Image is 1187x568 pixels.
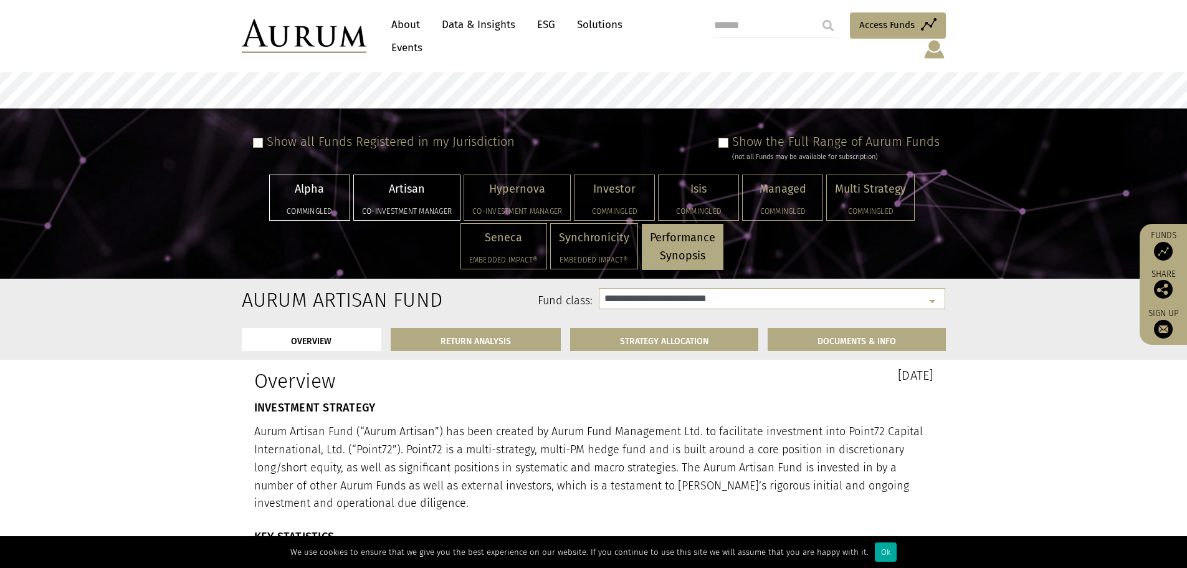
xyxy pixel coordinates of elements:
label: Show the Full Range of Aurum Funds [732,134,940,149]
p: Aurum Artisan Fund (“Aurum Artisan”) has been created by Aurum Fund Management Ltd. to facilitate... [254,423,933,513]
img: Access Funds [1154,242,1173,261]
a: Solutions [571,13,629,36]
h1: Overview [254,369,584,393]
p: Investor [583,180,646,198]
h5: Co-investment Manager [362,208,452,215]
a: Access Funds [850,12,946,39]
p: Isis [667,180,730,198]
img: Aurum [242,19,366,53]
input: Submit [816,13,841,38]
p: Performance Synopsis [650,229,715,265]
h2: Aurum Artisan Fund [242,288,343,312]
a: DOCUMENTS & INFO [768,328,946,351]
h5: Commingled [667,208,730,215]
strong: KEY STATISTICS [254,530,335,544]
p: Hypernova [472,180,562,198]
h5: Co-investment Manager [472,208,562,215]
h5: Commingled [583,208,646,215]
a: About [385,13,426,36]
a: Sign up [1146,308,1181,339]
a: STRATEGY ALLOCATION [570,328,758,351]
a: RETURN ANALYSIS [391,328,561,351]
h5: Commingled [278,208,341,215]
img: Sign up to our newsletter [1154,320,1173,339]
h3: [DATE] [603,369,933,382]
a: Events [385,36,422,59]
p: Managed [751,180,814,198]
p: Synchronicity [559,229,629,247]
label: Show all Funds Registered in my Jurisdiction [267,134,515,149]
p: Multi Strategy [835,180,906,198]
img: account-icon.svg [923,39,946,60]
h5: Commingled [835,208,906,215]
strong: INVESTMENT STRATEGY [254,401,376,415]
p: Alpha [278,180,341,198]
div: Ok [875,542,897,562]
span: Access Funds [859,17,915,32]
a: Data & Insights [436,13,522,36]
p: Seneca [469,229,538,247]
a: Funds [1146,230,1181,261]
p: Artisan [362,180,452,198]
div: (not all Funds may be available for subscription) [732,152,940,163]
img: Share this post [1154,280,1173,299]
h5: Embedded Impact® [469,256,538,264]
a: ESG [531,13,561,36]
h5: Embedded Impact® [559,256,629,264]
div: Share [1146,270,1181,299]
h5: Commingled [751,208,814,215]
label: Fund class: [362,293,593,309]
